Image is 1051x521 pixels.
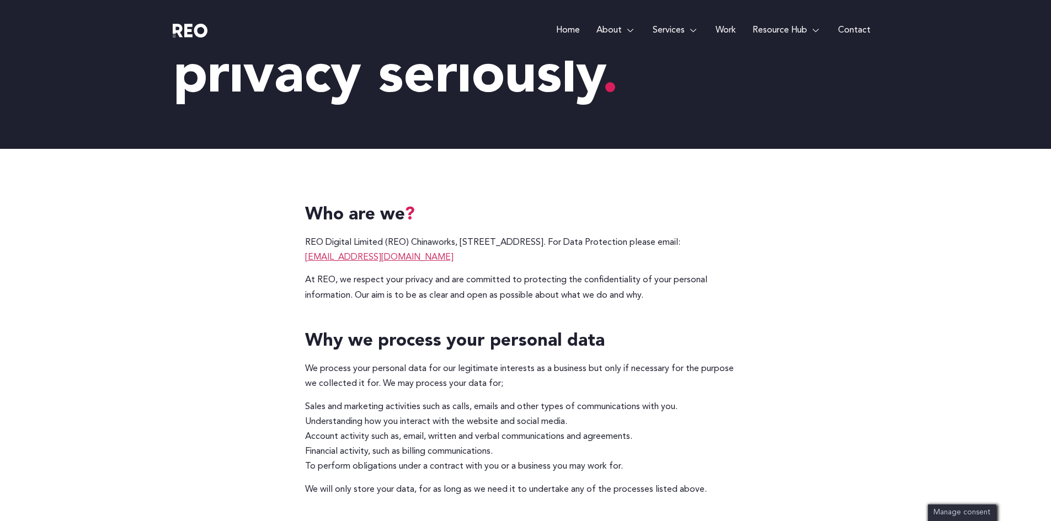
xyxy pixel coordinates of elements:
[305,362,746,391] p: We process your personal data for our legitimate interests as a business but only if necessary fo...
[305,417,567,426] span: Understanding how you interact with the website and social media.
[305,276,707,299] span: At REO, we respect your privacy and are committed to protecting the confidentiality of your perso...
[305,253,454,262] a: [EMAIL_ADDRESS][DOMAIN_NAME]
[305,402,677,411] span: Sales and marketing activities such as calls, emails and other types of communications with you.
[305,235,746,265] p: REO Digital Limited (REO) Chinaworks, [STREET_ADDRESS]. For Data Protection please email:
[305,447,493,456] span: Financial activity, such as billing communications.
[305,330,605,353] h4: Why we process your personal data
[305,432,632,441] span: Account activity such as, email, written and verbal communications and agreements.
[933,509,990,516] span: Manage consent
[305,485,707,494] span: We will only store your data, for as long as we need it to undertake any of the processes listed ...
[305,206,415,224] span: Who are we
[305,462,623,471] span: To perform obligations under a contract with you or a business you may work for.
